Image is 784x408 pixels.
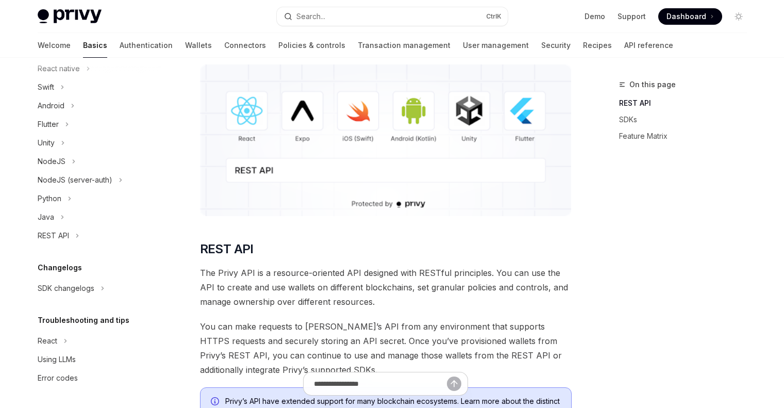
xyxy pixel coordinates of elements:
[38,174,112,186] div: NodeJS (server-auth)
[358,33,451,58] a: Transaction management
[541,33,571,58] a: Security
[200,266,572,309] span: The Privy API is a resource-oriented API designed with RESTful principles. You can use the API to...
[666,11,706,22] span: Dashboard
[624,33,673,58] a: API reference
[83,33,107,58] a: Basics
[619,128,755,144] a: Feature Matrix
[730,8,747,25] button: Toggle dark mode
[38,33,71,58] a: Welcome
[200,64,572,216] img: images/Platform2.png
[38,118,59,130] div: Flutter
[619,95,755,111] a: REST API
[38,262,82,274] h5: Changelogs
[38,335,57,347] div: React
[38,155,65,168] div: NodeJS
[185,33,212,58] a: Wallets
[38,353,76,366] div: Using LLMs
[278,33,345,58] a: Policies & controls
[38,372,78,384] div: Error codes
[120,33,173,58] a: Authentication
[618,11,646,22] a: Support
[38,230,69,242] div: REST API
[29,350,161,369] a: Using LLMs
[38,137,55,149] div: Unity
[38,314,129,327] h5: Troubleshooting and tips
[296,10,325,23] div: Search...
[583,33,612,58] a: Recipes
[38,100,64,112] div: Android
[38,9,102,24] img: light logo
[629,78,676,91] span: On this page
[38,282,94,295] div: SDK changelogs
[486,12,502,21] span: Ctrl K
[224,33,266,58] a: Connectors
[38,81,54,93] div: Swift
[38,211,54,223] div: Java
[585,11,605,22] a: Demo
[200,241,254,257] span: REST API
[658,8,722,25] a: Dashboard
[277,7,508,26] button: Search...CtrlK
[200,319,572,377] span: You can make requests to [PERSON_NAME]’s API from any environment that supports HTTPS requests an...
[463,33,529,58] a: User management
[619,111,755,128] a: SDKs
[29,369,161,387] a: Error codes
[38,192,61,205] div: Python
[447,377,461,391] button: Send message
